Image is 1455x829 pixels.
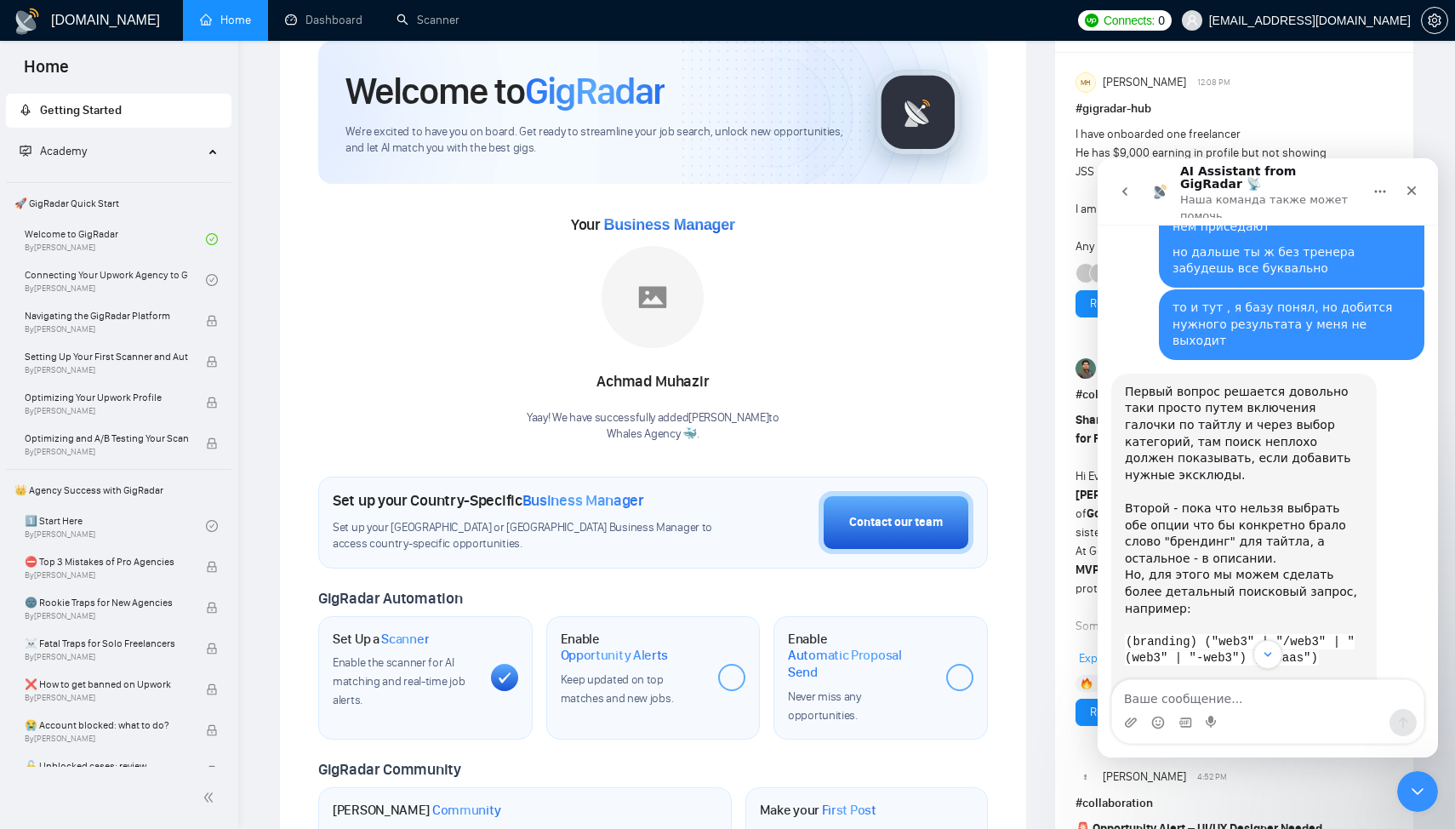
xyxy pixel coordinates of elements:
span: Academy [40,144,87,158]
span: double-left [203,789,220,806]
h1: Welcome to [345,68,665,114]
button: Reply [1076,290,1132,317]
span: 😭 Account blocked: what to do? [25,717,188,734]
span: Enable the scanner for AI matching and real-time job alerts. [333,655,465,707]
span: Scanner [381,631,429,648]
span: rocket [20,104,31,116]
h1: # gigradar-hub [1076,100,1393,118]
span: ⛔ Top 3 Mistakes of Pro Agencies [25,553,188,570]
span: lock [206,397,218,409]
span: By [PERSON_NAME] [25,693,188,703]
textarea: Ваше сообщение... [14,522,326,551]
span: GigRadar Automation [318,589,462,608]
img: 🔥 [1081,677,1093,689]
span: We're excited to have you on board. Get ready to streamline your job search, unlock new opportuni... [345,124,848,157]
img: upwork-logo.png [1085,14,1098,27]
span: 🔓 Unblocked cases: review [25,758,188,775]
span: user [1186,14,1198,26]
span: check-circle [206,520,218,532]
span: Home [10,54,83,90]
span: By [PERSON_NAME] [25,365,188,375]
span: ❌ How to get banned on Upwork [25,676,188,693]
span: ☠️ Fatal Traps for Solo Freelancers [25,635,188,652]
span: Getting Started [40,103,122,117]
h1: # collaboration [1076,386,1393,404]
div: I have onboarded one freelancer He has $9,000 earning in profile but not showing JSS I am seeing ... [1076,125,1330,256]
button: Средство выбора GIF-файла [81,557,94,571]
span: Automatic Proposal Send [788,647,933,680]
a: Reply [1090,294,1117,313]
span: By [PERSON_NAME] [25,734,188,744]
button: Отправить сообщение… [292,551,319,578]
span: Community [432,802,501,819]
span: lock [206,437,218,449]
span: Set up your [GEOGRAPHIC_DATA] or [GEOGRAPHIC_DATA] Business Manager to access country-specific op... [333,520,717,552]
span: fund-projection-screen [20,145,31,157]
button: Средство выбора эмодзи [54,557,67,571]
span: Expand [1079,651,1117,666]
div: Hi Everyone , I’m , Cofounder & CEO of , alongside my sister , Co-Founder & CTO. At GoAccelovate,... [1076,411,1330,729]
span: 🌚 Rookie Traps for New Agencies [25,594,188,611]
span: Keep updated on top matches and new jobs. [561,672,674,706]
span: 0 [1158,11,1165,30]
span: Setting Up Your First Scanner and Auto-Bidder [25,348,188,365]
span: lock [206,683,218,695]
a: [URL] [1082,637,1112,652]
span: Business Manager [603,216,734,233]
img: Muhammad Owais Awan [1076,358,1096,379]
button: Contact our team [819,491,973,554]
span: By [PERSON_NAME] [25,406,188,416]
h1: # collaboration [1076,794,1393,813]
button: Scroll to bottom [156,482,185,511]
span: By [PERSON_NAME] [25,447,188,457]
span: Optimizing Your Upwork Profile [25,389,188,406]
span: By [PERSON_NAME] [25,324,188,334]
a: setting [1421,14,1448,27]
span: 12:08 PM [1197,75,1230,90]
span: lock [206,602,218,614]
iframe: Intercom live chat [1098,158,1438,758]
span: lock [206,724,218,736]
span: lock [206,643,218,655]
h1: Set Up a [333,631,429,648]
a: dashboardDashboard [285,13,362,27]
span: Your [571,215,735,234]
div: Contact our team [849,513,943,532]
span: lock [206,356,218,368]
span: Optimizing and A/B Testing Your Scanner for Better Results [25,430,188,447]
span: lock [206,561,218,573]
span: check-circle [206,274,218,286]
span: setting [1422,14,1447,27]
div: Yaay! We have successfully added [PERSON_NAME] to [527,410,779,443]
span: Connects: [1104,11,1155,30]
span: 👑 Agency Success with GigRadar [8,473,230,507]
h1: Enable [788,631,933,681]
span: GigRadar [525,68,665,114]
a: Welcome to GigRadarBy[PERSON_NAME] [25,220,206,258]
a: Connecting Your Upwork Agency to GigRadarBy[PERSON_NAME] [25,261,206,299]
span: 🚀 GigRadar Quick Start [8,186,230,220]
span: [PERSON_NAME] [1103,768,1186,786]
h1: Make your [760,802,876,819]
span: [PERSON_NAME] [1103,73,1186,92]
span: By [PERSON_NAME] [25,611,188,621]
span: By [PERSON_NAME] [25,652,188,662]
img: Nick [1076,767,1096,787]
span: Business Manager [522,491,644,510]
p: Whales Agency 🐳 . [527,426,779,443]
iframe: Intercom live chat [1397,771,1438,812]
a: homeHome [200,13,251,27]
div: Первый вопрос решается довольно таки просто путем включения галочки по тайтлу и через выбор катег... [27,226,265,575]
button: Start recording [108,557,122,571]
div: Achmad Muhazir [527,368,779,397]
